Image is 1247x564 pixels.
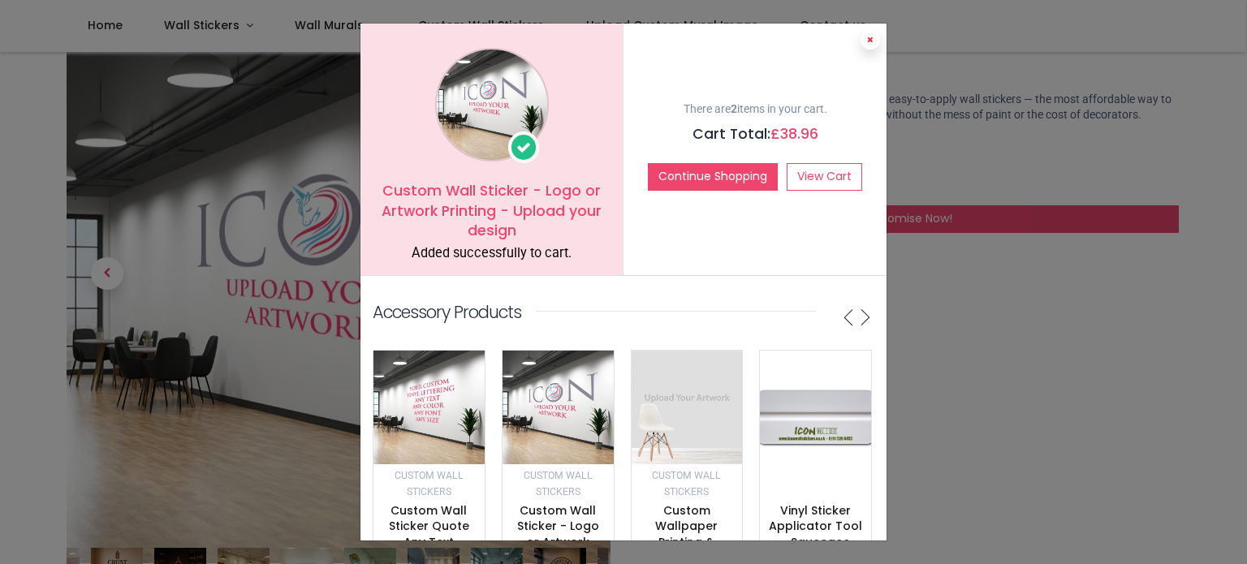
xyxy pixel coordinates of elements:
a: Custom Wall Stickers [524,468,593,497]
img: image_512 [503,351,614,465]
a: View Cart [787,163,862,191]
small: Custom Wall Stickers [395,470,464,497]
a: Custom Wall Stickers [652,468,721,497]
h5: Cart Total: [636,124,874,144]
p: Accessory Products [373,300,521,324]
a: Vinyl Sticker Applicator Tool - Squeegee [769,502,862,550]
img: image_512 [760,351,871,480]
a: Custom Wall Stickers [395,468,464,497]
div: Added successfully to cart. [373,244,611,263]
img: image_512 [632,351,743,465]
h5: Custom Wall Sticker - Logo or Artwork Printing - Upload your design [373,181,611,241]
b: 2 [731,102,737,115]
small: Custom Wall Stickers [524,470,593,497]
img: image_1024 [435,48,549,161]
p: There are items in your cart. [636,101,874,118]
span: £ [770,124,818,144]
img: image_512 [373,351,485,465]
button: Continue Shopping [648,163,778,191]
span: 38.96 [780,124,818,144]
small: Custom Wall Stickers [652,470,721,497]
